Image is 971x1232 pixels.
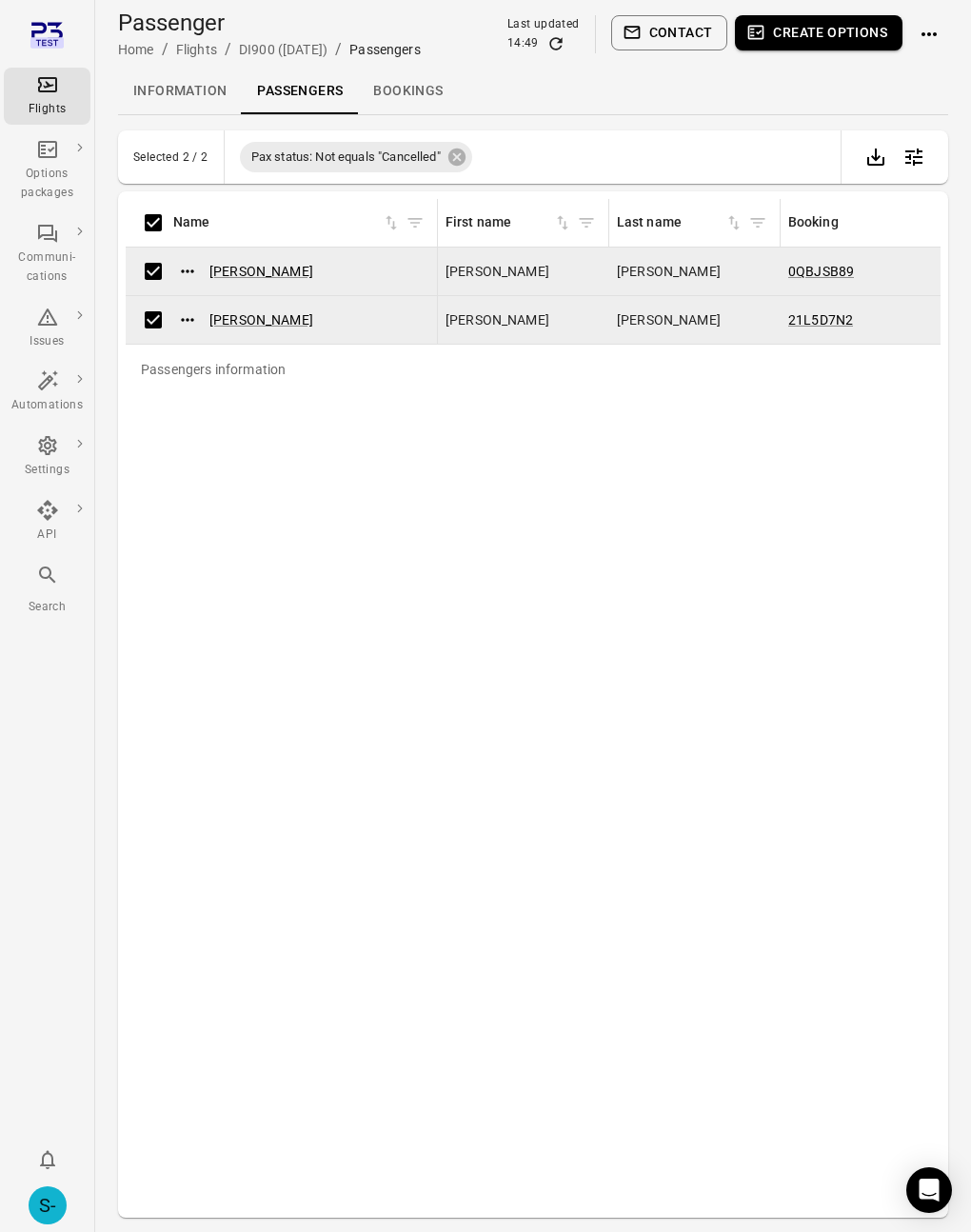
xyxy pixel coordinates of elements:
[617,310,721,329] span: [PERSON_NAME]
[239,42,327,57] a: DI900 ([DATE])
[162,38,168,61] li: /
[4,132,90,209] a: Options packages
[240,148,452,167] span: Pax status: Not equals "Cancelled"
[788,212,963,233] div: Booking
[11,165,83,203] div: Options packages
[735,15,902,50] button: Create options
[4,493,90,550] a: API
[572,209,601,237] button: Filter by first name
[446,212,572,233] span: First name
[11,396,83,415] div: Automations
[11,248,83,287] div: Communi-cations
[446,212,553,233] div: First name
[611,15,728,50] button: Contact
[910,15,948,53] button: Actions
[173,212,382,233] div: Name
[11,332,83,351] div: Issues
[118,69,242,114] a: Information
[507,34,539,53] div: 14:49
[788,264,854,279] a: 0QBJSB89
[4,428,90,486] a: Settings
[788,312,853,328] a: 21L5D7N2
[617,212,724,233] div: Last name
[895,138,933,176] button: Open table configuration
[4,68,90,125] a: Flights
[173,306,202,334] button: Actions
[11,461,83,480] div: Settings
[118,42,154,57] a: Home
[617,212,743,233] div: Sort by last name in ascending order
[546,34,565,53] button: Refresh data
[118,69,948,114] div: Local navigation
[118,38,421,61] nav: Breadcrumbs
[743,209,772,237] button: Filter by last name
[446,262,549,281] span: [PERSON_NAME]
[11,100,83,119] div: Flights
[617,212,743,233] span: Last name
[401,209,429,237] button: Filter by name
[446,310,549,329] span: [PERSON_NAME]
[173,257,202,286] button: Actions
[4,558,90,622] button: Search
[906,1167,952,1213] div: Open Intercom Messenger
[335,38,342,61] li: /
[118,8,421,38] h1: Passenger
[209,264,313,279] a: [PERSON_NAME]
[11,598,83,617] div: Search
[176,42,217,57] a: Flights
[11,526,83,545] div: API
[349,40,421,59] div: Passengers
[446,212,572,233] div: Sort by first name in ascending order
[507,15,580,34] div: Last updated
[209,312,313,328] a: [PERSON_NAME]
[857,138,895,176] div: Export data
[4,300,90,357] a: Issues
[4,216,90,292] a: Communi-cations
[133,150,208,164] div: Selected 2 / 2
[173,212,401,233] span: Name
[857,147,895,165] a: Export data
[225,38,231,61] li: /
[358,69,458,114] a: Bookings
[126,345,301,394] div: Passengers information
[242,69,358,114] a: Passengers
[21,1179,74,1232] button: Sólberg - Mjoll Airways
[29,1186,67,1224] div: S-
[173,212,401,233] div: Sort by name in ascending order
[240,142,472,172] div: Pax status: Not equals "Cancelled"
[29,1141,67,1179] button: Notifications
[617,262,721,281] span: [PERSON_NAME]
[4,364,90,421] a: Automations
